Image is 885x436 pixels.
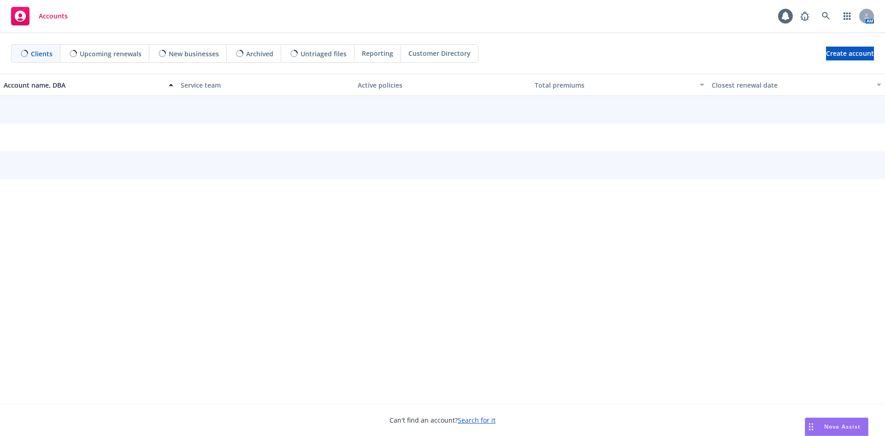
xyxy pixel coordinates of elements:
a: Switch app [838,7,856,25]
a: Create account [826,47,874,60]
button: Closest renewal date [708,74,885,96]
span: Untriaged files [301,49,347,59]
a: Search for it [458,416,496,424]
span: Accounts [39,12,68,20]
div: Closest renewal date [712,80,871,90]
span: New businesses [169,49,219,59]
span: Nova Assist [824,423,861,430]
div: Active policies [358,80,527,90]
span: Archived [246,49,273,59]
button: Service team [177,74,354,96]
div: Account name, DBA [4,80,163,90]
div: Total premiums [535,80,694,90]
a: Report a Bug [796,7,814,25]
button: Nova Assist [805,418,868,436]
span: Create account [826,45,874,62]
div: Drag to move [805,418,817,436]
button: Active policies [354,74,531,96]
span: Clients [31,49,53,59]
div: Service team [181,80,350,90]
span: Upcoming renewals [80,49,142,59]
span: Can't find an account? [389,415,496,425]
button: Total premiums [531,74,708,96]
span: Customer Directory [408,48,471,58]
span: Reporting [362,48,393,58]
a: Accounts [7,3,71,29]
a: Search [817,7,835,25]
